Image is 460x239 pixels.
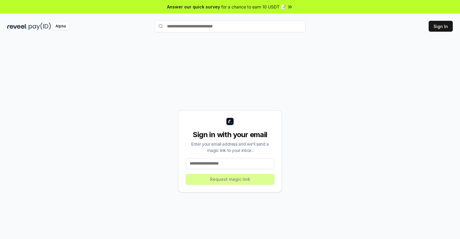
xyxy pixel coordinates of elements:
[429,21,453,32] button: Sign In
[226,118,234,125] img: logo_small
[221,4,286,10] span: for a chance to earn 10 USDT 📝
[7,23,27,30] img: reveel_dark
[167,4,220,10] span: Answer our quick survey
[186,141,274,153] div: Enter your email address and we’ll send a magic link to your inbox.
[29,23,51,30] img: pay_id
[52,23,69,30] div: Alpha
[186,130,274,140] div: Sign in with your email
